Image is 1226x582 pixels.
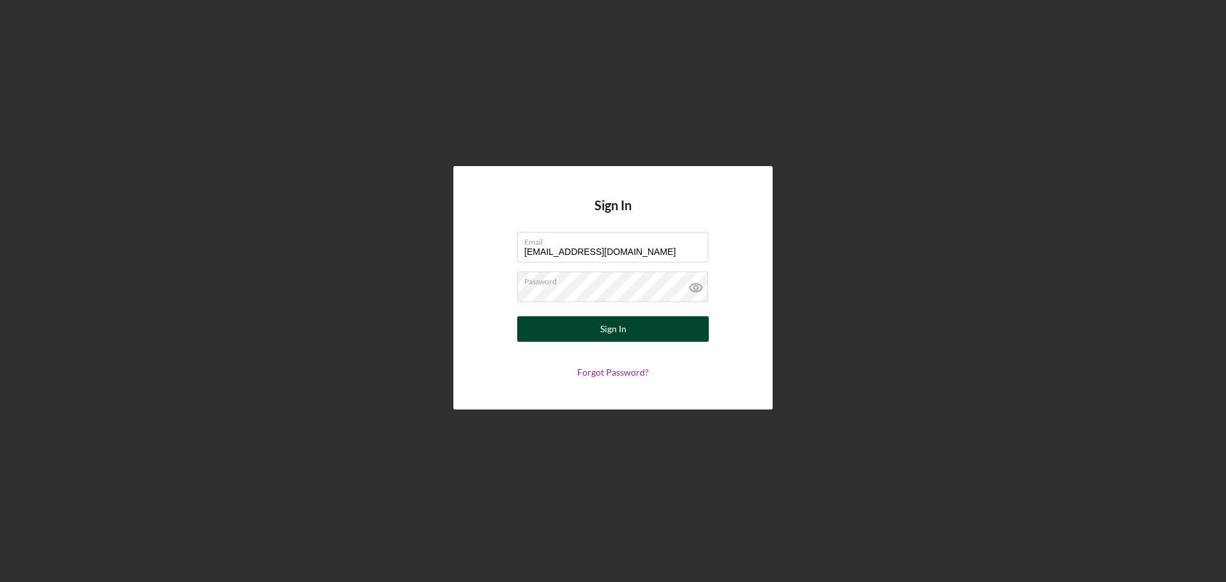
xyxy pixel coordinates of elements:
[577,367,649,378] a: Forgot Password?
[517,316,709,342] button: Sign In
[524,233,708,247] label: Email
[524,272,708,286] label: Password
[594,198,632,232] h4: Sign In
[600,316,626,342] div: Sign In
